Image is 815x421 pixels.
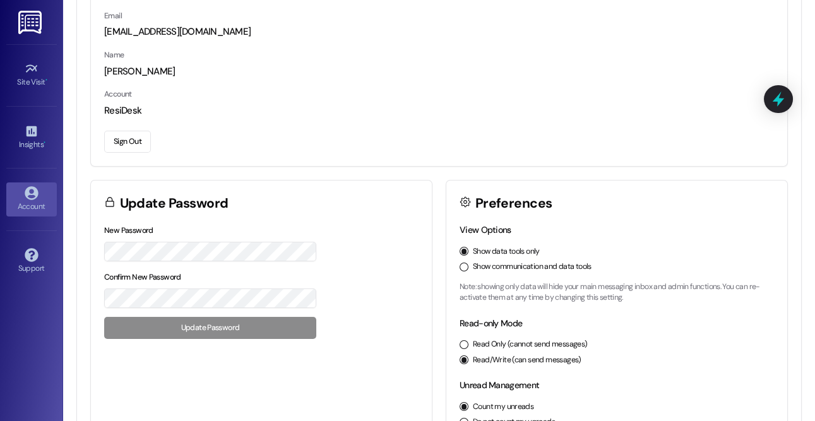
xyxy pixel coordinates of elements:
[6,58,57,92] a: Site Visit •
[6,244,57,278] a: Support
[104,89,132,99] label: Account
[104,65,774,78] div: [PERSON_NAME]
[104,272,181,282] label: Confirm New Password
[18,11,44,34] img: ResiDesk Logo
[473,355,581,366] label: Read/Write (can send messages)
[104,25,774,39] div: [EMAIL_ADDRESS][DOMAIN_NAME]
[473,339,587,350] label: Read Only (cannot send messages)
[44,138,45,147] span: •
[473,261,592,273] label: Show communication and data tools
[475,197,552,210] h3: Preferences
[6,121,57,155] a: Insights •
[460,379,539,391] label: Unread Management
[473,401,533,413] label: Count my unreads
[460,224,511,235] label: View Options
[460,317,522,329] label: Read-only Mode
[104,11,122,21] label: Email
[460,282,774,304] p: Note: showing only data will hide your main messaging inbox and admin functions. You can re-activ...
[104,104,774,117] div: ResiDesk
[120,197,229,210] h3: Update Password
[6,182,57,216] a: Account
[104,50,124,60] label: Name
[104,225,153,235] label: New Password
[104,131,151,153] button: Sign Out
[473,246,540,258] label: Show data tools only
[45,76,47,85] span: •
